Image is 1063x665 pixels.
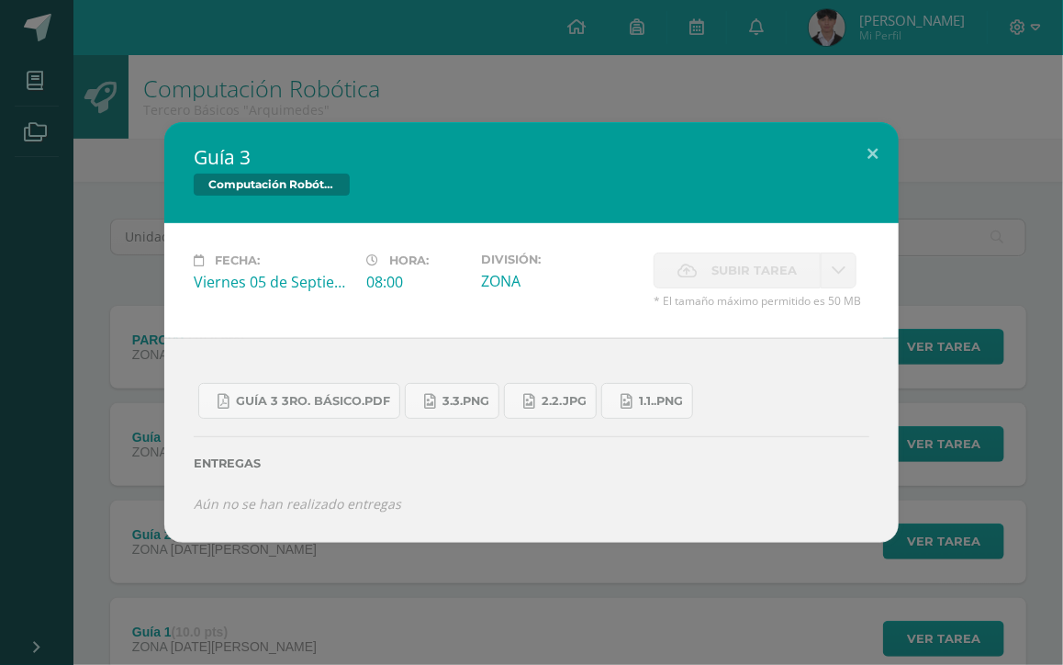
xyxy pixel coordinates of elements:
label: La fecha de entrega ha expirado [654,253,821,288]
span: Fecha: [215,254,260,267]
a: La fecha de entrega ha expirado [821,253,856,288]
div: 08:00 [366,272,466,292]
h2: Guía 3 [194,144,869,170]
div: ZONA [481,271,639,291]
label: Entregas [194,456,869,470]
span: Subir tarea [711,254,797,287]
span: Guía 3 3ro. Básico.pdf [236,394,390,409]
span: 3.3.png [442,394,489,409]
a: 3.3.png [405,383,499,419]
button: Close (Esc) [846,122,899,185]
span: * El tamaño máximo permitido es 50 MB [654,293,869,309]
span: Hora: [389,254,429,267]
i: Aún no se han realizado entregas [194,495,401,513]
div: Viernes 05 de Septiembre [194,272,352,292]
a: 2.2.jpg [504,383,597,419]
label: División: [481,253,639,266]
a: 1.1..png [601,383,693,419]
a: Guía 3 3ro. Básico.pdf [198,383,400,419]
span: Computación Robótica [194,174,350,196]
span: 2.2.jpg [542,394,587,409]
span: 1.1..png [639,394,683,409]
